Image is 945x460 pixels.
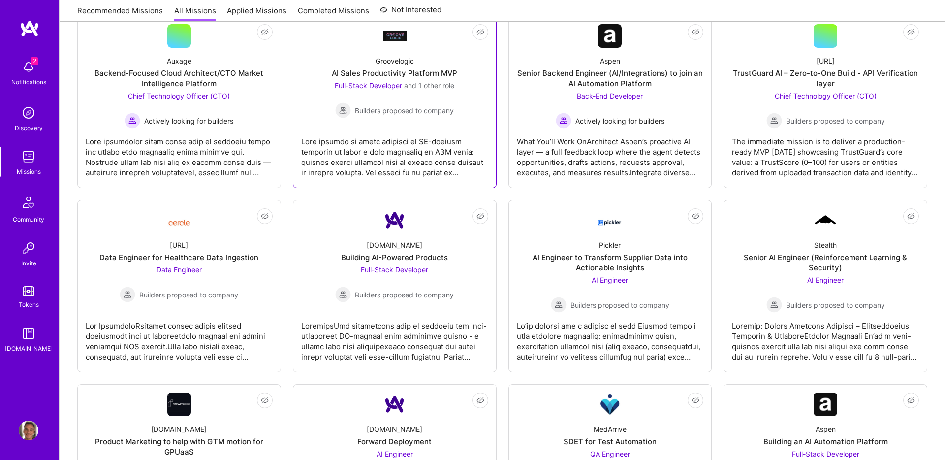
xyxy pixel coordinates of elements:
div: LoremipsUmd sitametcons adip el seddoeiu tem inci-utlaboreet DO-magnaal enim adminimve quisno - e... [301,313,488,362]
a: Company LogoGroovelogicAI Sales Productivity Platform MVPFull-Stack Developer and 1 other roleBui... [301,24,488,180]
span: 2 [31,57,38,65]
a: AuxageBackend-Focused Cloud Architect/CTO Market Intelligence PlatformChief Technology Officer (C... [86,24,273,180]
img: bell [19,57,38,77]
a: Recommended Missions [77,5,163,22]
div: Missions [17,166,41,177]
span: AI Engineer [807,276,844,284]
div: Lor IpsumdoloRsitamet consec adipis elitsed doeiusmodt inci ut laboreetdolo magnaal eni admini ve... [86,313,273,362]
img: Company Logo [814,393,837,416]
div: Invite [21,258,36,268]
i: icon EyeClosed [261,212,269,220]
i: icon EyeClosed [907,28,915,36]
div: Auxage [167,56,191,66]
div: What You’ll Work OnArchitect Aspen’s proactive AI layer — a full feedback loop where the agent de... [517,129,704,178]
div: Senior AI Engineer (Reinforcement Learning & Security) [732,252,919,273]
img: User Avatar [19,421,38,440]
span: and 1 other role [404,81,454,90]
span: Builders proposed to company [786,300,885,310]
span: Builders proposed to company [355,105,454,116]
img: tokens [23,286,34,296]
div: [URL] [170,240,188,250]
a: Company Logo[URL]Data Engineer for Healthcare Data IngestionData Engineer Builders proposed to co... [86,208,273,364]
img: Company Logo [383,393,407,416]
div: SDET for Test Automation [564,436,657,447]
a: Company Logo[DOMAIN_NAME]Building AI-Powered ProductsFull-Stack Developer Builders proposed to co... [301,208,488,364]
i: icon EyeClosed [692,28,699,36]
i: icon EyeClosed [476,396,484,404]
span: Builders proposed to company [786,116,885,126]
div: Lore ipsumdo si ametc adipisci el SE-doeiusm temporin ut labor e dolo magnaaliq en A3M venia: qui... [301,129,488,178]
i: icon EyeClosed [907,212,915,220]
span: Builders proposed to company [570,300,669,310]
div: [DOMAIN_NAME] [367,424,422,434]
span: Full-Stack Developer [792,450,859,458]
div: Lo’ip dolorsi ame c adipisc el sedd Eiusmod tempo i utla etdolore magnaaliq: enimadminimv quisn, ... [517,313,704,362]
div: [DOMAIN_NAME] [5,343,53,354]
div: TrustGuard AI – Zero-to-One Build - API Verification layer [732,68,919,89]
div: [DOMAIN_NAME] [367,240,422,250]
span: Actively looking for builders [575,116,664,126]
a: Company LogoStealthSenior AI Engineer (Reinforcement Learning & Security)AI Engineer Builders pro... [732,208,919,364]
img: Builders proposed to company [335,102,351,118]
div: Community [13,214,44,225]
a: Applied Missions [227,5,286,22]
span: Actively looking for builders [144,116,233,126]
div: Lore ipsumdolor sitam conse adip el seddoeiu tempo inc utlabo etdo magnaaliq enima minimve qui. N... [86,129,273,178]
img: Invite [19,238,38,258]
a: All Missions [174,5,216,22]
i: icon EyeClosed [261,396,269,404]
img: Builders proposed to company [766,297,782,313]
a: Completed Missions [298,5,369,22]
div: [URL] [817,56,835,66]
a: Company LogoAspenSenior Backend Engineer (AI/Integrations) to join an AI Automation PlatformBack-... [517,24,704,180]
div: Senior Backend Engineer (AI/Integrations) to join an AI Automation Platform [517,68,704,89]
a: Company LogoPicklerAI Engineer to Transform Supplier Data into Actionable InsightsAI Engineer Bui... [517,208,704,364]
img: Company Logo [167,212,191,229]
img: Builders proposed to company [120,287,135,302]
span: Full-Stack Developer [361,265,428,274]
div: AI Engineer to Transform Supplier Data into Actionable Insights [517,252,704,273]
span: AI Engineer [592,276,628,284]
img: guide book [19,324,38,343]
div: Tokens [19,299,39,310]
span: Full-Stack Developer [335,81,402,90]
div: Backend-Focused Cloud Architect/CTO Market Intelligence Platform [86,68,273,89]
div: Product Marketing to help with GTM motion for GPUaaS [86,436,273,457]
div: Aspen [816,424,836,434]
a: User Avatar [16,421,41,440]
img: Company Logo [383,31,407,41]
div: [DOMAIN_NAME] [151,424,207,434]
div: Pickler [599,240,621,250]
img: Builders proposed to company [335,287,351,302]
img: logo [20,20,39,37]
i: icon EyeClosed [476,212,484,220]
div: Forward Deployment [357,436,432,447]
div: Data Engineer for Healthcare Data Ingestion [99,252,258,263]
img: Actively looking for builders [556,113,571,129]
div: The immediate mission is to deliver a production-ready MVP [DATE] showcasing TrustGuard’s core va... [732,129,919,178]
i: icon EyeClosed [261,28,269,36]
div: MedArrive [594,424,627,434]
a: Not Interested [380,4,441,22]
img: Builders proposed to company [551,297,567,313]
span: Chief Technology Officer (CTO) [128,92,230,100]
img: Company Logo [167,393,191,416]
div: Aspen [600,56,620,66]
div: Discovery [15,123,43,133]
img: discovery [19,103,38,123]
img: teamwork [19,147,38,166]
img: Company Logo [598,211,622,229]
div: Building AI-Powered Products [341,252,448,263]
div: Notifications [11,77,46,87]
img: Company Logo [598,24,622,48]
img: Company Logo [598,393,622,416]
img: Company Logo [383,208,407,232]
span: Builders proposed to company [139,290,238,300]
div: Groovelogic [376,56,414,66]
span: Back-End Developer [577,92,643,100]
span: Builders proposed to company [355,290,454,300]
div: Loremip: Dolors Ametcons Adipisci – Elitseddoeius Temporin & UtlaboreEtdolor Magnaali En’ad m ven... [732,313,919,362]
div: Stealth [814,240,837,250]
img: Builders proposed to company [766,113,782,129]
img: Community [17,191,40,214]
